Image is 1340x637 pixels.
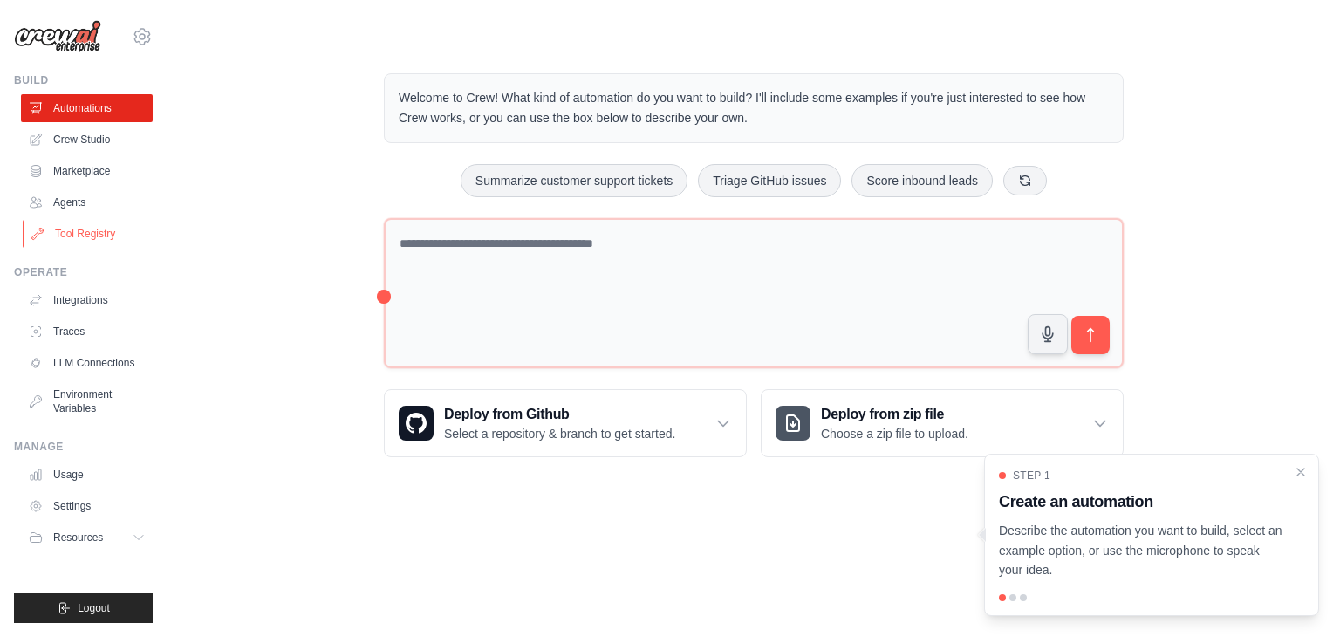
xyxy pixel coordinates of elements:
div: Operate [14,265,153,279]
a: LLM Connections [21,349,153,377]
button: Close walkthrough [1294,465,1308,479]
div: Build [14,73,153,87]
img: Logo [14,20,101,53]
button: Resources [21,524,153,551]
span: Step 1 [1013,469,1050,483]
a: Traces [21,318,153,346]
p: Choose a zip file to upload. [821,425,968,442]
a: Environment Variables [21,380,153,422]
button: Summarize customer support tickets [461,164,687,197]
a: Tool Registry [23,220,154,248]
a: Automations [21,94,153,122]
p: Select a repository & branch to get started. [444,425,675,442]
a: Settings [21,492,153,520]
p: Welcome to Crew! What kind of automation do you want to build? I'll include some examples if you'... [399,88,1109,128]
a: Integrations [21,286,153,314]
div: Manage [14,440,153,454]
h3: Deploy from Github [444,404,675,425]
a: Crew Studio [21,126,153,154]
span: Resources [53,531,103,545]
span: Logout [78,601,110,615]
a: Usage [21,461,153,489]
button: Logout [14,593,153,623]
p: Describe the automation you want to build, select an example option, or use the microphone to spe... [999,521,1283,580]
h3: Deploy from zip file [821,404,968,425]
a: Marketplace [21,157,153,185]
iframe: Chat Widget [1253,553,1340,637]
button: Triage GitHub issues [698,164,841,197]
a: Agents [21,188,153,216]
h3: Create an automation [999,490,1283,514]
button: Score inbound leads [851,164,993,197]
